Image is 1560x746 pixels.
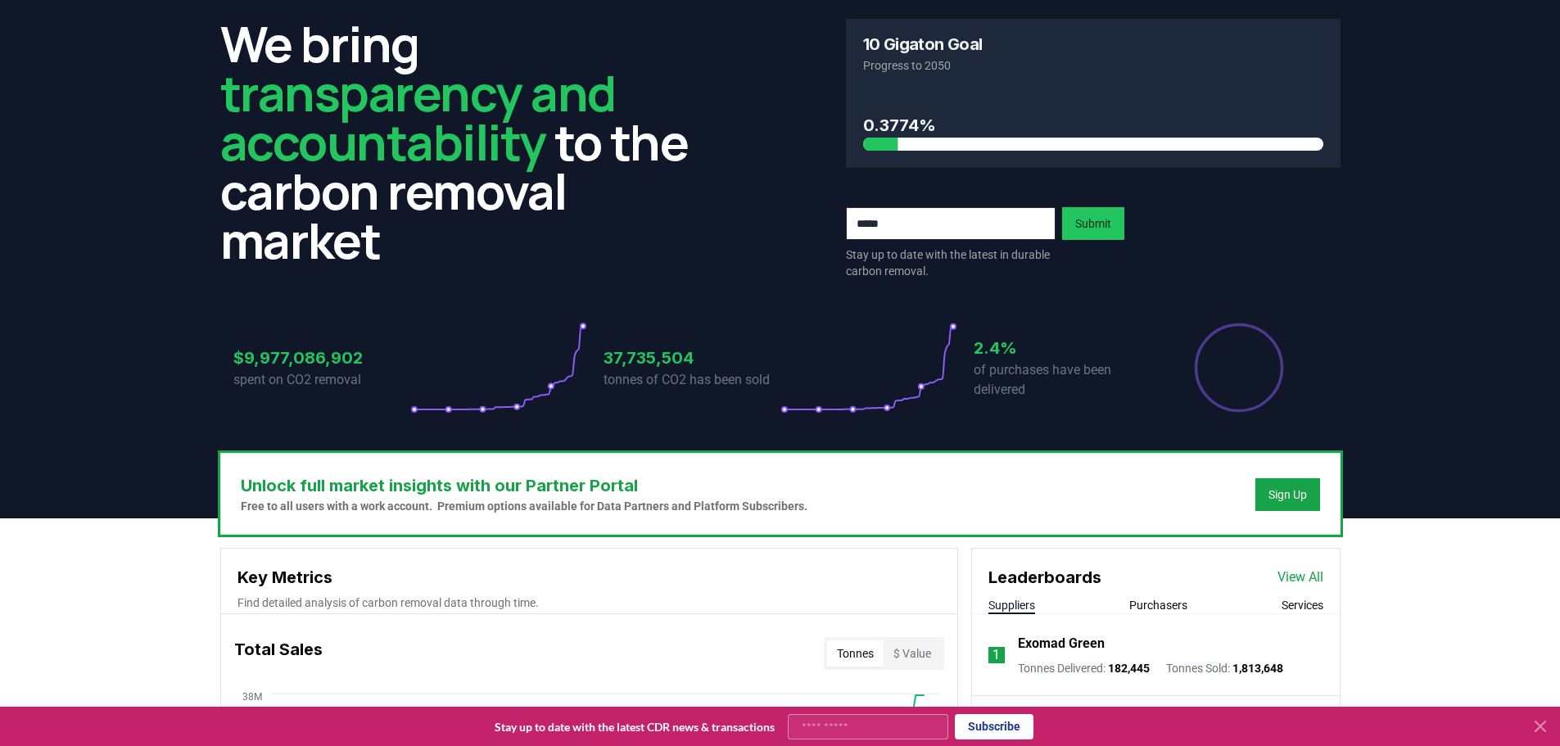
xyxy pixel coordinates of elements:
p: Free to all users with a work account. Premium options available for Data Partners and Platform S... [241,498,807,514]
p: Find detailed analysis of carbon removal data through time. [237,595,941,611]
p: Progress to 2050 [863,57,1323,74]
h3: 37,735,504 [604,346,780,370]
button: Services [1282,597,1323,613]
h3: Unlock full market insights with our Partner Portal [241,473,807,498]
span: 1,813,648 [1232,662,1283,675]
button: $ Value [884,640,941,667]
button: Sign Up [1255,478,1320,511]
p: tonnes of CO2 has been sold [604,370,780,390]
a: View All [1277,567,1323,587]
tspan: 38M [242,691,262,703]
button: Suppliers [988,597,1035,613]
h3: 2.4% [974,336,1151,360]
p: Stay up to date with the latest in durable carbon removal. [846,246,1056,279]
p: Tonnes Sold : [1166,660,1283,676]
p: spent on CO2 removal [233,370,410,390]
div: Percentage of sales delivered [1193,322,1285,414]
button: Submit [1062,207,1124,240]
a: Exomad Green [1018,634,1105,653]
h3: $9,977,086,902 [233,346,410,370]
h3: 10 Gigaton Goal [863,36,983,52]
p: Tonnes Delivered : [1018,660,1150,676]
h3: Key Metrics [237,565,941,590]
h3: 0.3774% [863,113,1323,138]
h3: Total Sales [234,637,323,670]
h2: We bring to the carbon removal market [220,19,715,264]
p: of purchases have been delivered [974,360,1151,400]
h3: Leaderboards [988,565,1101,590]
p: 1 [993,645,1000,665]
span: transparency and accountability [220,59,616,175]
button: Tonnes [827,640,884,667]
span: 182,445 [1108,662,1150,675]
button: Purchasers [1129,597,1187,613]
a: Sign Up [1268,486,1307,503]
